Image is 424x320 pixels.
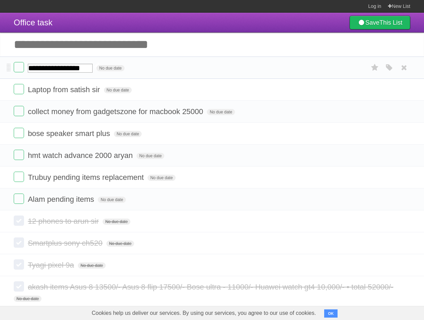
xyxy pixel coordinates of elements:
[28,151,134,160] span: hmt watch advance 2000 aryan
[148,175,175,181] span: No due date
[14,216,24,226] label: Done
[85,306,323,320] span: Cookies help us deliver our services. By using our services, you agree to our use of cookies.
[28,107,205,116] span: collect money from gadgetszone for macbook 25000
[14,106,24,116] label: Done
[14,84,24,94] label: Done
[106,241,134,247] span: No due date
[14,62,24,72] label: Done
[28,173,145,182] span: Trubuy pending items replacement
[28,239,104,247] span: Smartplus sony ch520
[28,261,76,269] span: Tyagi pixel 9a
[28,195,96,204] span: Alam pending items
[324,309,338,318] button: OK
[28,283,395,291] span: akash items Asus 8 13500/- Asus 8 flip 17500/- Bose ultra - 11000/- Huawei watch gt4 10,000/- •⁠ ...
[14,172,24,182] label: Done
[98,197,126,203] span: No due date
[103,219,130,225] span: No due date
[368,62,381,73] label: Star task
[350,16,410,29] a: SaveThis List
[14,259,24,270] label: Done
[14,194,24,204] label: Done
[14,237,24,248] label: Done
[137,153,164,159] span: No due date
[104,87,132,93] span: No due date
[379,19,402,26] b: This List
[28,129,112,138] span: bose speaker smart plus
[14,296,42,302] span: No due date
[114,131,142,137] span: No due date
[14,128,24,138] label: Done
[96,65,124,71] span: No due date
[14,281,24,292] label: Done
[14,18,52,27] span: Office task
[14,150,24,160] label: Done
[78,262,106,269] span: No due date
[28,217,101,225] span: 12 phones to arun sir
[207,109,235,115] span: No due date
[28,85,102,94] span: Laptop from satish sir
